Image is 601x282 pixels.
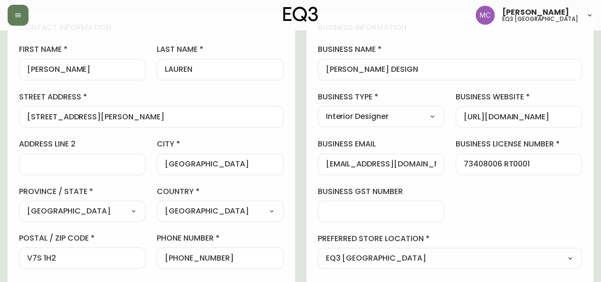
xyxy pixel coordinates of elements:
span: [PERSON_NAME] [502,9,569,16]
label: country [157,186,283,197]
label: last name [157,44,283,55]
label: business name [318,44,582,55]
label: address line 2 [19,139,145,149]
label: business gst number [318,186,444,197]
label: postal / zip code [19,233,145,243]
label: phone number [157,233,283,243]
label: street address [19,92,284,102]
img: logo [283,7,318,22]
input: https://www.designshop.com [464,112,574,121]
img: 6dbdb61c5655a9a555815750a11666cc [476,6,495,25]
label: preferred store location [318,233,582,244]
h5: eq3 [GEOGRAPHIC_DATA] [502,16,578,22]
label: first name [19,44,145,55]
label: business website [456,92,582,102]
label: business type [318,92,444,102]
label: business email [318,139,444,149]
label: business license number [456,139,582,149]
label: province / state [19,186,145,197]
label: city [157,139,283,149]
